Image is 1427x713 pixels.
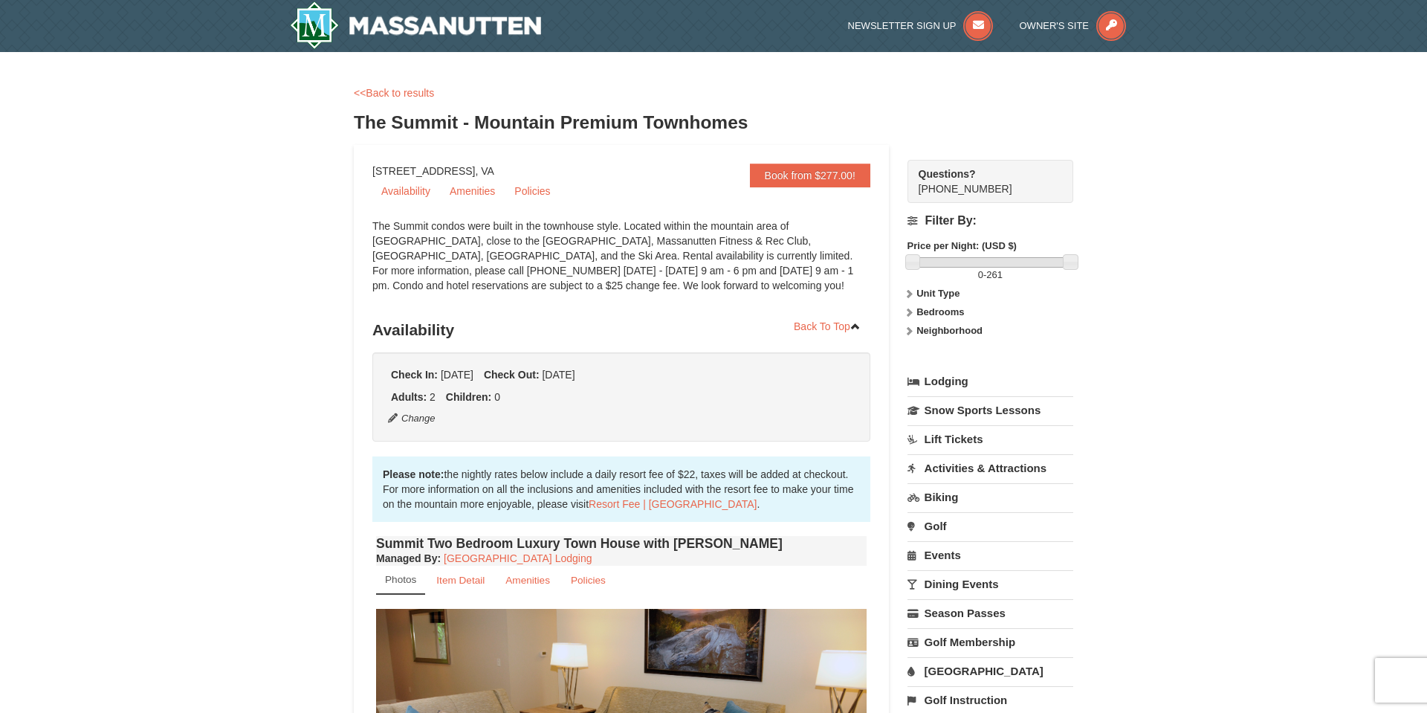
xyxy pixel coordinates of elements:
[907,541,1073,569] a: Events
[919,167,1046,195] span: [PHONE_NUMBER]
[907,396,1073,424] a: Snow Sports Lessons
[571,575,606,586] small: Policies
[372,219,870,308] div: The Summit condos were built in the townhouse style. Located within the mountain area of [GEOGRAP...
[387,410,436,427] button: Change
[589,498,757,510] a: Resort Fee | [GEOGRAPHIC_DATA]
[907,512,1073,540] a: Golf
[290,1,541,49] a: Massanutten Resort
[907,657,1073,685] a: [GEOGRAPHIC_DATA]
[848,20,994,31] a: Newsletter Sign Up
[919,168,976,180] strong: Questions?
[848,20,957,31] span: Newsletter Sign Up
[907,425,1073,453] a: Lift Tickets
[383,468,444,480] strong: Please note:
[907,570,1073,598] a: Dining Events
[372,180,439,202] a: Availability
[505,575,550,586] small: Amenities
[376,536,867,551] h4: Summit Two Bedroom Luxury Town House with [PERSON_NAME]
[1020,20,1127,31] a: Owner's Site
[391,391,427,403] strong: Adults:
[907,368,1073,395] a: Lodging
[444,552,592,564] a: [GEOGRAPHIC_DATA] Lodging
[376,566,425,595] a: Photos
[907,268,1073,283] label: -
[354,108,1073,138] h3: The Summit - Mountain Premium Townhomes
[484,369,540,381] strong: Check Out:
[542,369,575,381] span: [DATE]
[907,599,1073,627] a: Season Passes
[376,552,437,564] span: Managed By
[441,180,504,202] a: Amenities
[907,483,1073,511] a: Biking
[916,325,983,336] strong: Neighborhood
[385,574,416,585] small: Photos
[391,369,438,381] strong: Check In:
[561,566,615,595] a: Policies
[750,164,870,187] a: Book from $277.00!
[372,456,870,522] div: the nightly rates below include a daily resort fee of $22, taxes will be added at checkout. For m...
[784,315,870,338] a: Back To Top
[427,566,494,595] a: Item Detail
[441,369,473,381] span: [DATE]
[376,552,441,564] strong: :
[290,1,541,49] img: Massanutten Resort Logo
[446,391,491,403] strong: Children:
[372,315,870,345] h3: Availability
[907,214,1073,228] h4: Filter By:
[986,269,1003,280] span: 261
[916,288,960,299] strong: Unit Type
[496,566,560,595] a: Amenities
[505,180,559,202] a: Policies
[1020,20,1090,31] span: Owner's Site
[430,391,436,403] span: 2
[907,454,1073,482] a: Activities & Attractions
[907,240,1017,251] strong: Price per Night: (USD $)
[916,306,964,317] strong: Bedrooms
[907,628,1073,656] a: Golf Membership
[436,575,485,586] small: Item Detail
[354,87,434,99] a: <<Back to results
[494,391,500,403] span: 0
[978,269,983,280] span: 0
